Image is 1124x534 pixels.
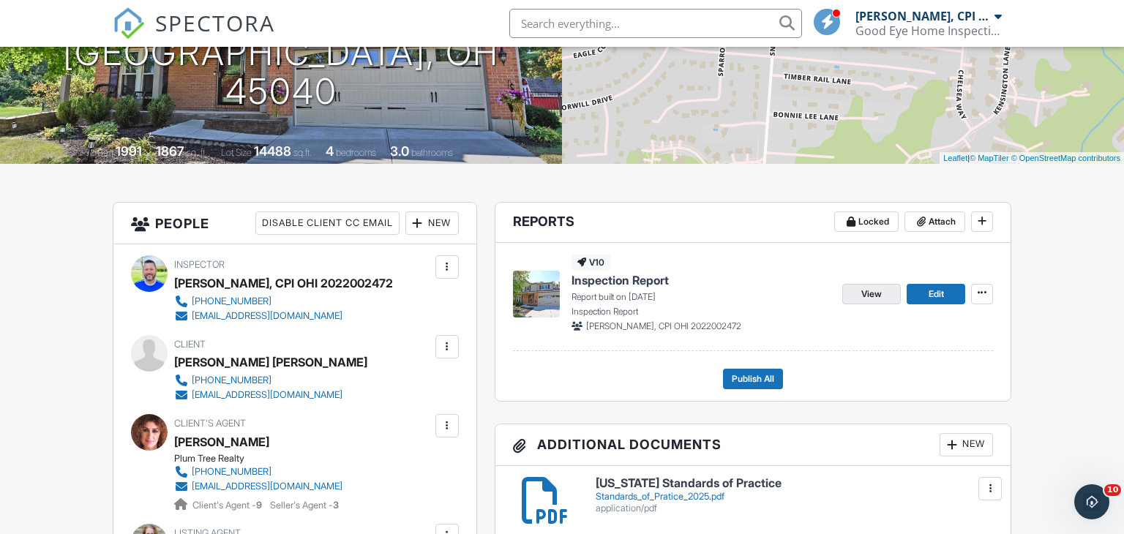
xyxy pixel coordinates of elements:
div: [PERSON_NAME] [PERSON_NAME] [174,351,367,373]
div: application/pdf [596,503,993,514]
div: Good Eye Home Inspections, Sewer Scopes & Mold Testing [855,23,1002,38]
a: © MapTiler [970,154,1009,162]
div: [PERSON_NAME], CPI OHI 2022002472 [855,9,991,23]
div: [EMAIL_ADDRESS][DOMAIN_NAME] [192,310,342,322]
span: Client [174,339,206,350]
div: 3.0 [390,143,409,159]
span: Seller's Agent - [270,500,339,511]
iframe: Intercom live chat [1074,484,1109,519]
strong: 9 [256,500,262,511]
span: Inspector [174,259,225,270]
h3: Additional Documents [495,424,1011,466]
a: Leaflet [943,154,967,162]
a: © OpenStreetMap contributors [1011,154,1120,162]
a: [US_STATE] Standards of Practice Standards_of_Pratice_2025.pdf application/pdf [596,477,993,514]
div: New [940,433,993,456]
span: bedrooms [336,147,376,158]
a: [EMAIL_ADDRESS][DOMAIN_NAME] [174,309,381,323]
span: sq. ft. [187,147,207,158]
div: 1991 [116,143,142,159]
div: [EMAIL_ADDRESS][DOMAIN_NAME] [192,389,342,401]
span: Client's Agent [174,418,246,429]
div: Standards_of_Pratice_2025.pdf [596,491,993,503]
h6: [US_STATE] Standards of Practice [596,477,993,490]
div: 4 [326,143,334,159]
strong: 3 [333,500,339,511]
span: Lot Size [221,147,252,158]
span: Built [97,147,113,158]
div: Disable Client CC Email [255,211,400,235]
div: [PHONE_NUMBER] [192,466,271,478]
span: sq.ft. [293,147,312,158]
a: [PHONE_NUMBER] [174,465,342,479]
input: Search everything... [509,9,802,38]
a: [EMAIL_ADDRESS][DOMAIN_NAME] [174,479,342,494]
h3: People [113,203,476,244]
span: Client's Agent - [192,500,264,511]
a: [PHONE_NUMBER] [174,373,356,388]
div: [PHONE_NUMBER] [192,375,271,386]
a: [PHONE_NUMBER] [174,294,381,309]
a: SPECTORA [113,20,275,50]
div: [PERSON_NAME] [174,431,269,453]
div: 14488 [254,143,291,159]
span: bathrooms [411,147,453,158]
span: 10 [1104,484,1121,496]
span: SPECTORA [155,7,275,38]
div: [PERSON_NAME], CPI OHI 2022002472 [174,272,393,294]
div: [EMAIL_ADDRESS][DOMAIN_NAME] [192,481,342,492]
div: Plum Tree Realty [174,453,354,465]
a: [EMAIL_ADDRESS][DOMAIN_NAME] [174,388,356,402]
div: [PHONE_NUMBER] [192,296,271,307]
div: New [405,211,459,235]
img: The Best Home Inspection Software - Spectora [113,7,145,40]
div: 1867 [156,143,184,159]
div: | [940,152,1124,165]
